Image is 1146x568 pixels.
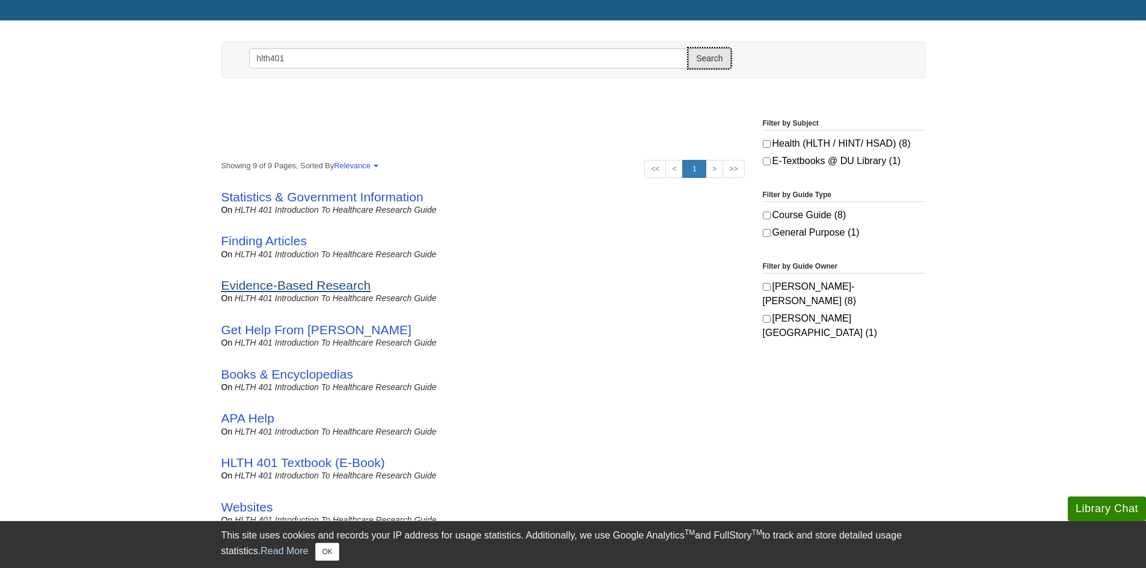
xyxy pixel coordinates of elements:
[763,311,925,340] label: [PERSON_NAME][GEOGRAPHIC_DATA] (1)
[334,161,376,170] a: Relevance
[763,229,771,237] input: General Purpose (1)
[688,48,730,69] button: Search
[235,515,436,525] a: HLTH 401 Introduction to Healthcare Research Guide
[221,249,233,259] span: on
[221,190,424,204] a: Statistics & Government Information
[221,427,233,436] span: on
[763,136,925,151] label: Health (HLTH / HINT/ HSAD) (8)
[706,160,723,178] a: >
[221,456,385,469] a: HLTH 401 Textbook (E-Book)
[260,546,308,556] a: Read More
[235,338,436,347] a: HLTH 401 Introduction to Healthcare Research Guide
[763,261,925,273] legend: Filter by Guide Owner
[221,278,371,292] a: Evidence-Based Research
[235,205,436,215] a: HLTH 401 Introduction to Healthcare Research Guide
[644,160,744,178] ul: Search Pagination
[221,293,233,303] span: on
[1068,496,1146,521] button: Library Chat
[763,208,925,222] label: Course Guide (8)
[763,283,771,291] input: [PERSON_NAME]-[PERSON_NAME] (8)
[221,338,233,347] span: on
[235,471,436,480] a: HLTH 401 Introduction to Healthcare Research Guide
[644,160,666,178] a: <<
[235,293,436,303] a: HLTH 401 Introduction to Healthcare Research Guide
[235,427,436,436] a: HLTH 401 Introduction to Healthcare Research Guide
[315,543,339,561] button: Close
[665,160,683,178] a: <
[221,205,233,215] span: on
[763,118,925,130] legend: Filter by Subject
[763,225,925,240] label: General Purpose (1)
[235,249,436,259] a: HLTH 401 Introduction to Healthcare Research Guide
[763,315,771,323] input: [PERSON_NAME][GEOGRAPHIC_DATA] (1)
[763,212,771,219] input: Course Guide (8)
[221,528,925,561] div: This site uses cookies and records your IP address for usage statistics. Additionally, we use Goo...
[221,323,411,337] a: Get Help From [PERSON_NAME]
[763,279,925,308] label: [PERSON_NAME]-[PERSON_NAME] (8)
[221,411,274,425] a: APA Help
[249,48,689,69] input: Enter Search Words
[763,140,771,148] input: Health (HLTH / HINT/ HSAD) (8)
[221,471,233,480] span: on
[685,528,695,537] sup: TM
[752,528,762,537] sup: TM
[763,154,925,168] label: E-Textbooks @ DU Library (1)
[221,500,273,514] a: Websites
[722,160,744,178] a: >>
[221,367,353,381] a: Books & Encyclopedias
[763,189,925,202] legend: Filter by Guide Type
[235,382,436,392] a: HLTH 401 Introduction to Healthcare Research Guide
[221,515,233,525] span: on
[221,382,233,392] span: on
[221,160,745,171] strong: Showing 9 of 9 Pages, Sorted By
[763,157,771,165] input: E-Textbooks @ DU Library (1)
[221,234,307,248] a: Finding Articles
[682,160,706,178] a: 1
